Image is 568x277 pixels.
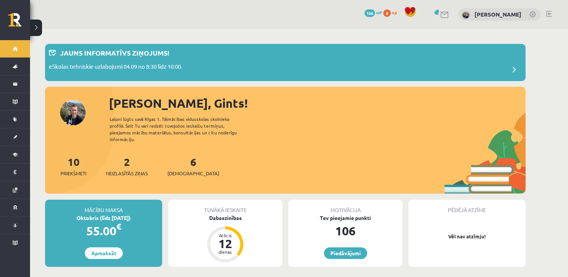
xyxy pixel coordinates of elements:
div: Tev pieejamie punkti [288,214,402,222]
a: [PERSON_NAME] [475,11,521,18]
div: [PERSON_NAME], Gints! [109,94,526,112]
div: Laipni lūgts savā Rīgas 1. Tālmācības vidusskolas skolnieka profilā. Šeit Tu vari redzēt tuvojošo... [110,116,250,143]
img: Gints Endelis [462,11,470,19]
a: 2Neizlasītās ziņas [106,155,148,177]
span: Priekšmeti [60,170,86,177]
span: mP [376,9,382,15]
span: 8 [383,9,391,17]
div: Mācību maksa [45,200,162,214]
div: Motivācija [288,200,402,214]
span: Neizlasītās ziņas [106,170,148,177]
div: Atlicis [214,233,237,238]
div: 106 [288,222,402,240]
div: Dabaszinības [168,214,282,222]
a: Apmaksāt [85,247,123,259]
div: 55.00 [45,222,162,240]
a: Jauns informatīvs ziņojums! eSkolas tehniskie uzlabojumi 04.09 no 8:30 līdz 10:00. [49,48,522,77]
div: 12 [214,238,237,250]
a: 10Priekšmeti [60,155,86,177]
span: 106 [365,9,375,17]
p: Vēl nav atzīmju! [412,233,522,240]
div: Oktobris (līdz [DATE]) [45,214,162,222]
span: [DEMOGRAPHIC_DATA] [167,170,219,177]
span: xp [392,9,397,15]
a: 8 xp [383,9,401,15]
div: dienas [214,250,237,254]
span: € [116,221,121,232]
a: Rīgas 1. Tālmācības vidusskola [8,13,30,32]
p: eSkolas tehniskie uzlabojumi 04.09 no 8:30 līdz 10:00. [49,62,182,73]
p: Jauns informatīvs ziņojums! [60,48,169,58]
a: 6[DEMOGRAPHIC_DATA] [167,155,219,177]
div: Tuvākā ieskaite [168,200,282,214]
a: 106 mP [365,9,382,15]
a: Piedāvājumi [324,247,367,259]
div: Pēdējā atzīme [408,200,526,214]
a: Dabaszinības Atlicis 12 dienas [168,214,282,263]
